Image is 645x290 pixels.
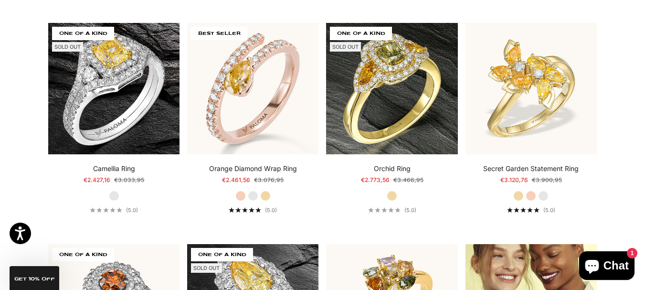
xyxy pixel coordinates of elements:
[187,23,318,154] img: #RoseGold
[507,207,555,214] a: 5.0 out of 5.0 stars(5.0)
[326,23,457,154] img: #YellowGold #WhiteGold #RoseGold
[222,175,250,185] sale-price: €2.461,56
[500,175,528,185] sale-price: €3.120,76
[191,263,222,273] sold-out-badge: Sold out
[191,248,253,261] span: ONE OF A KIND
[543,207,555,214] span: (5.0)
[507,207,539,213] div: 5.0 out of 5.0 stars
[374,164,411,173] a: Orchid Ring
[254,175,284,185] compare-at-price: €3.076,95
[330,27,392,40] span: ONE OF A KIND
[48,23,180,154] img: #YellowGold #WhiteGold #RoseGold
[191,27,247,40] span: BEST SELLER
[265,207,277,214] span: (5.0)
[483,164,579,173] a: Secret Garden Statement Ring
[209,164,297,173] a: Orange Diamond Wrap Ring
[126,207,138,214] span: (5.0)
[114,175,144,185] compare-at-price: €3.033,95
[368,207,401,213] div: 5.0 out of 5.0 stars
[52,27,114,40] span: one of a kind
[404,207,416,214] span: (5.0)
[52,42,83,52] sold-out-badge: Sold out
[361,175,390,185] sale-price: €2.773,56
[90,207,122,213] div: 5.0 out of 5.0 stars
[10,266,59,290] div: GET 10% Off
[229,207,277,214] a: 5.0 out of 5.0 stars(5.0)
[393,175,423,185] compare-at-price: €3.466,95
[93,164,135,173] a: Camellia Ring
[330,42,361,52] sold-out-badge: Sold out
[368,207,416,214] a: 5.0 out of 5.0 stars(5.0)
[52,248,114,261] span: ONE OF A KIND
[84,175,110,185] sale-price: €2.427,16
[532,175,562,185] compare-at-price: €3.900,95
[465,23,597,154] img: #YellowGold
[229,207,261,213] div: 5.0 out of 5.0 stars
[90,207,138,214] a: 5.0 out of 5.0 stars(5.0)
[576,251,637,282] inbox-online-store-chat: Shopify online store chat
[14,277,55,281] span: GET 10% Off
